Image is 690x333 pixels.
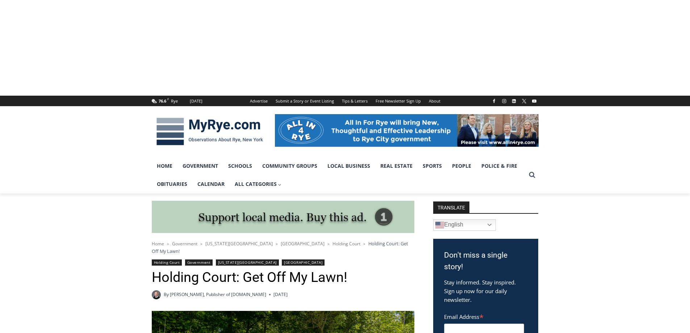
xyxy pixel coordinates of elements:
[152,157,177,175] a: Home
[246,96,272,106] a: Advertise
[152,269,414,286] h1: Holding Court: Get Off My Lawn!
[257,157,322,175] a: Community Groups
[172,241,197,247] a: Government
[435,221,444,229] img: en
[275,114,539,147] img: All in for Rye
[167,241,169,246] span: >
[152,201,414,233] img: support local media, buy this ad
[530,97,539,105] a: YouTube
[216,259,279,266] a: [US_STATE][GEOGRAPHIC_DATA]
[476,157,522,175] a: Police & Fire
[235,180,282,188] span: All Categories
[152,240,414,255] nav: Breadcrumbs
[418,157,447,175] a: Sports
[490,97,498,105] a: Facebook
[363,241,365,246] span: >
[230,175,287,193] a: All Categories
[447,157,476,175] a: People
[177,157,223,175] a: Government
[276,241,278,246] span: >
[185,259,213,266] a: Government
[167,97,169,101] span: F
[444,278,527,304] p: Stay informed. Stay inspired. Sign up now for our daily newsletter.
[152,259,182,266] a: Holding Court
[164,291,169,298] span: By
[152,290,161,299] a: Author image
[171,98,178,104] div: Rye
[152,240,408,254] span: Holding Court: Get Off My Lawn!
[433,219,496,231] a: English
[510,97,518,105] a: Linkedin
[223,157,257,175] a: Schools
[190,98,202,104] div: [DATE]
[152,241,164,247] a: Home
[152,157,526,193] nav: Primary Navigation
[333,241,360,247] a: Holding Court
[500,97,509,105] a: Instagram
[520,97,528,105] a: X
[372,96,425,106] a: Free Newsletter Sign Up
[159,98,166,104] span: 76.6
[282,259,325,266] a: [GEOGRAPHIC_DATA]
[322,157,375,175] a: Local Business
[375,157,418,175] a: Real Estate
[192,175,230,193] a: Calendar
[200,241,202,246] span: >
[526,168,539,182] button: View Search Form
[444,250,527,272] h3: Don't miss a single story!
[433,201,469,213] strong: TRANSLATE
[152,113,268,150] img: MyRye.com
[273,291,288,298] time: [DATE]
[327,241,330,246] span: >
[170,291,266,297] a: [PERSON_NAME], Publisher of [DOMAIN_NAME]
[152,175,192,193] a: Obituaries
[425,96,444,106] a: About
[338,96,372,106] a: Tips & Letters
[205,241,273,247] a: [US_STATE][GEOGRAPHIC_DATA]
[444,309,524,322] label: Email Address
[281,241,325,247] a: [GEOGRAPHIC_DATA]
[246,96,444,106] nav: Secondary Navigation
[272,96,338,106] a: Submit a Story or Event Listing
